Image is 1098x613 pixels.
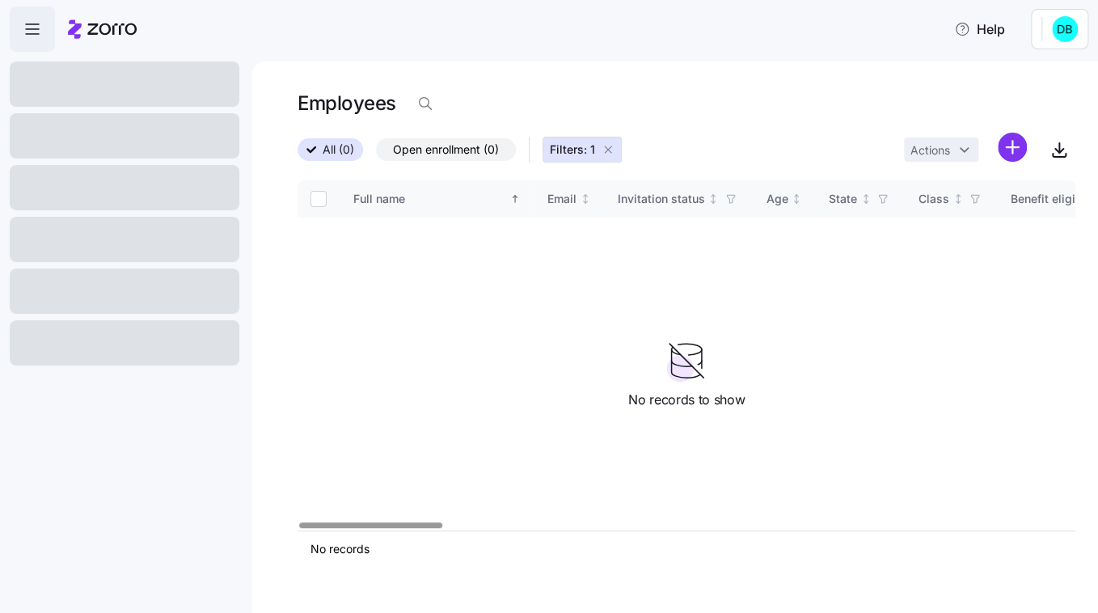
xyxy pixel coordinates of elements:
[550,142,595,158] span: Filters: 1
[952,193,964,205] div: Not sorted
[754,180,817,218] th: AgeNot sorted
[954,19,1005,39] span: Help
[605,180,754,218] th: Invitation statusNot sorted
[941,13,1018,45] button: Help
[829,190,857,208] div: State
[534,180,605,218] th: EmailNot sorted
[910,145,950,156] span: Actions
[340,180,534,218] th: Full nameSorted ascending
[919,190,949,208] div: Class
[543,137,622,163] button: Filters: 1
[791,193,802,205] div: Not sorted
[509,193,521,205] div: Sorted ascending
[310,191,327,207] input: Select all records
[298,91,396,116] h1: Employees
[323,139,354,160] span: All (0)
[816,180,906,218] th: StateNot sorted
[766,190,788,208] div: Age
[1052,16,1078,42] img: 6cf4ab3562a6093f632593d54b9b8613
[393,139,499,160] span: Open enrollment (0)
[580,193,591,205] div: Not sorted
[628,390,745,410] span: No records to show
[906,180,998,218] th: ClassNot sorted
[310,541,1062,557] div: No records
[904,137,978,162] button: Actions
[998,133,1027,162] svg: add icon
[353,190,507,208] div: Full name
[707,193,719,205] div: Not sorted
[860,193,872,205] div: Not sorted
[547,190,576,208] div: Email
[618,190,705,208] div: Invitation status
